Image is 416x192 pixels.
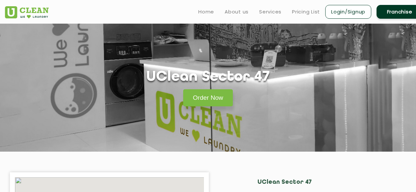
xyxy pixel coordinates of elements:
[259,8,281,16] a: Services
[5,6,49,18] img: UClean Laundry and Dry Cleaning
[325,5,371,19] a: Login/Signup
[292,8,320,16] a: Pricing List
[146,69,270,86] h1: UClean Sector 47
[225,8,249,16] a: About us
[183,89,233,106] a: Order Now
[198,8,214,16] a: Home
